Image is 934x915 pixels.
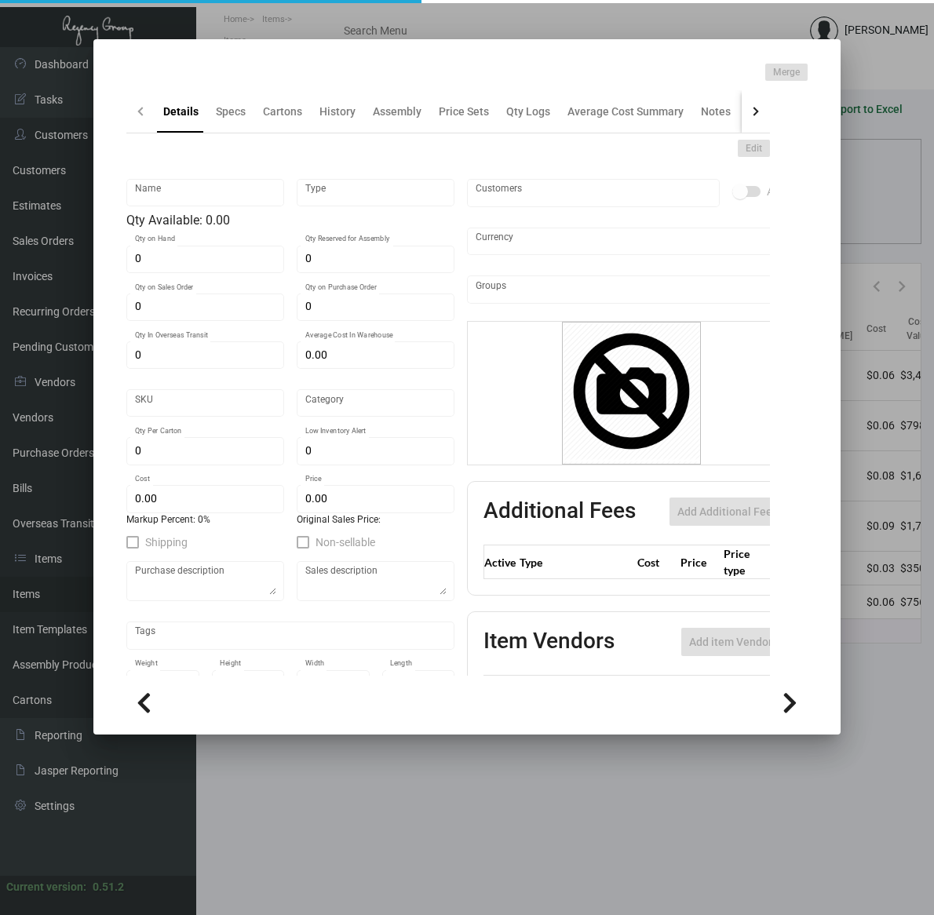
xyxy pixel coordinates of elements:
span: Active [767,182,797,201]
th: Type [516,545,633,579]
div: Current version: [6,879,86,895]
div: Cartons [263,104,302,120]
input: Add new.. [476,187,712,199]
button: Add item Vendor [681,628,780,656]
div: Assembly [373,104,421,120]
th: Cost [633,545,677,579]
th: Active [484,545,516,579]
input: Add new.. [476,283,789,296]
h2: Additional Fees [483,498,636,526]
div: Qty Logs [506,104,550,120]
span: Add Additional Fee [677,505,772,518]
button: Merge [765,64,808,81]
span: Shipping [145,533,188,552]
div: Notes [701,104,731,120]
h2: Item Vendors [483,628,615,656]
button: Add Additional Fee [669,498,780,526]
div: Qty Available: 0.00 [126,211,454,230]
div: Specs [216,104,246,120]
button: Edit [738,140,770,157]
span: Merge [773,66,800,79]
div: History [319,104,356,120]
span: Non-sellable [316,533,375,552]
div: Details [163,104,199,120]
div: Average Cost Summary [567,104,684,120]
div: 0.51.2 [93,879,124,895]
span: Add item Vendor [689,636,772,648]
th: Price [677,545,720,579]
div: Price Sets [439,104,489,120]
th: Price type [720,545,767,579]
span: Edit [746,142,762,155]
